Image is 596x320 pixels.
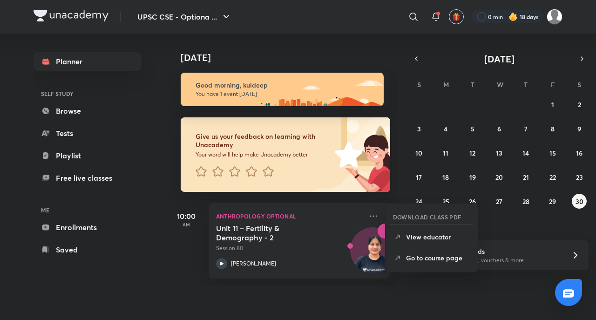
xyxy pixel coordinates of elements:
[216,211,362,222] p: Anthropology Optional
[492,145,507,160] button: August 13, 2025
[196,90,375,98] p: You have 1 event [DATE]
[545,145,560,160] button: August 15, 2025
[465,194,480,209] button: August 26, 2025
[444,124,447,133] abbr: August 4, 2025
[465,121,480,136] button: August 5, 2025
[216,224,332,242] h5: Unit 11 – Fertility & Demography - 2
[577,124,581,133] abbr: August 9, 2025
[523,173,529,182] abbr: August 21, 2025
[465,170,480,184] button: August 19, 2025
[181,52,400,63] h4: [DATE]
[518,194,533,209] button: August 28, 2025
[438,121,453,136] button: August 4, 2025
[576,149,582,157] abbr: August 16, 2025
[549,149,556,157] abbr: August 15, 2025
[576,197,583,206] abbr: August 30, 2025
[34,10,108,21] img: Company Logo
[547,9,562,25] img: kuldeep Ahir
[446,256,560,265] p: Win a laptop, vouchers & more
[34,169,142,187] a: Free live classes
[551,80,555,89] abbr: Friday
[415,197,422,206] abbr: August 24, 2025
[576,173,583,182] abbr: August 23, 2025
[196,132,332,149] h6: Give us your feedback on learning with Unacademy
[496,149,502,157] abbr: August 13, 2025
[438,194,453,209] button: August 25, 2025
[34,218,142,237] a: Enrollments
[545,121,560,136] button: August 8, 2025
[438,170,453,184] button: August 18, 2025
[412,121,427,136] button: August 3, 2025
[572,97,587,112] button: August 2, 2025
[572,121,587,136] button: August 9, 2025
[34,86,142,102] h6: SELF STUDY
[442,173,449,182] abbr: August 18, 2025
[495,173,503,182] abbr: August 20, 2025
[545,194,560,209] button: August 29, 2025
[438,145,453,160] button: August 11, 2025
[168,222,205,227] p: AM
[168,211,205,222] h5: 10:00
[231,259,276,268] p: [PERSON_NAME]
[492,121,507,136] button: August 6, 2025
[412,194,427,209] button: August 24, 2025
[196,151,332,158] p: Your word will help make Unacademy better
[572,145,587,160] button: August 16, 2025
[416,173,422,182] abbr: August 17, 2025
[34,52,142,71] a: Planner
[471,80,474,89] abbr: Tuesday
[549,173,556,182] abbr: August 22, 2025
[34,146,142,165] a: Playlist
[522,197,529,206] abbr: August 28, 2025
[423,52,576,65] button: [DATE]
[196,81,375,89] h6: Good morning, kuldeep
[181,73,384,106] img: morning
[351,232,395,277] img: Avatar
[443,149,448,157] abbr: August 11, 2025
[497,80,503,89] abbr: Wednesday
[449,9,464,24] button: avatar
[492,170,507,184] button: August 20, 2025
[417,124,421,133] abbr: August 3, 2025
[443,80,449,89] abbr: Monday
[34,240,142,259] a: Saved
[484,53,515,65] span: [DATE]
[393,213,461,221] h6: DOWNLOAD CLASS PDF
[551,100,554,109] abbr: August 1, 2025
[417,80,421,89] abbr: Sunday
[551,124,555,133] abbr: August 8, 2025
[412,170,427,184] button: August 17, 2025
[406,253,470,263] p: Go to course page
[497,124,501,133] abbr: August 6, 2025
[471,124,474,133] abbr: August 5, 2025
[545,97,560,112] button: August 1, 2025
[465,145,480,160] button: August 12, 2025
[34,10,108,24] a: Company Logo
[415,149,422,157] abbr: August 10, 2025
[34,124,142,143] a: Tests
[34,102,142,120] a: Browse
[469,149,475,157] abbr: August 12, 2025
[549,197,556,206] abbr: August 29, 2025
[412,145,427,160] button: August 10, 2025
[303,117,390,192] img: feedback_image
[442,197,449,206] abbr: August 25, 2025
[508,12,518,21] img: streak
[34,202,142,218] h6: ME
[518,121,533,136] button: August 7, 2025
[545,170,560,184] button: August 22, 2025
[452,13,461,21] img: avatar
[524,124,528,133] abbr: August 7, 2025
[572,194,587,209] button: August 30, 2025
[524,80,528,89] abbr: Thursday
[518,145,533,160] button: August 14, 2025
[578,100,581,109] abbr: August 2, 2025
[469,197,476,206] abbr: August 26, 2025
[572,170,587,184] button: August 23, 2025
[446,246,560,256] h6: Refer friends
[577,80,581,89] abbr: Saturday
[132,7,237,26] button: UPSC CSE - Optiona ...
[522,149,529,157] abbr: August 14, 2025
[216,244,362,252] p: Session 80
[469,173,476,182] abbr: August 19, 2025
